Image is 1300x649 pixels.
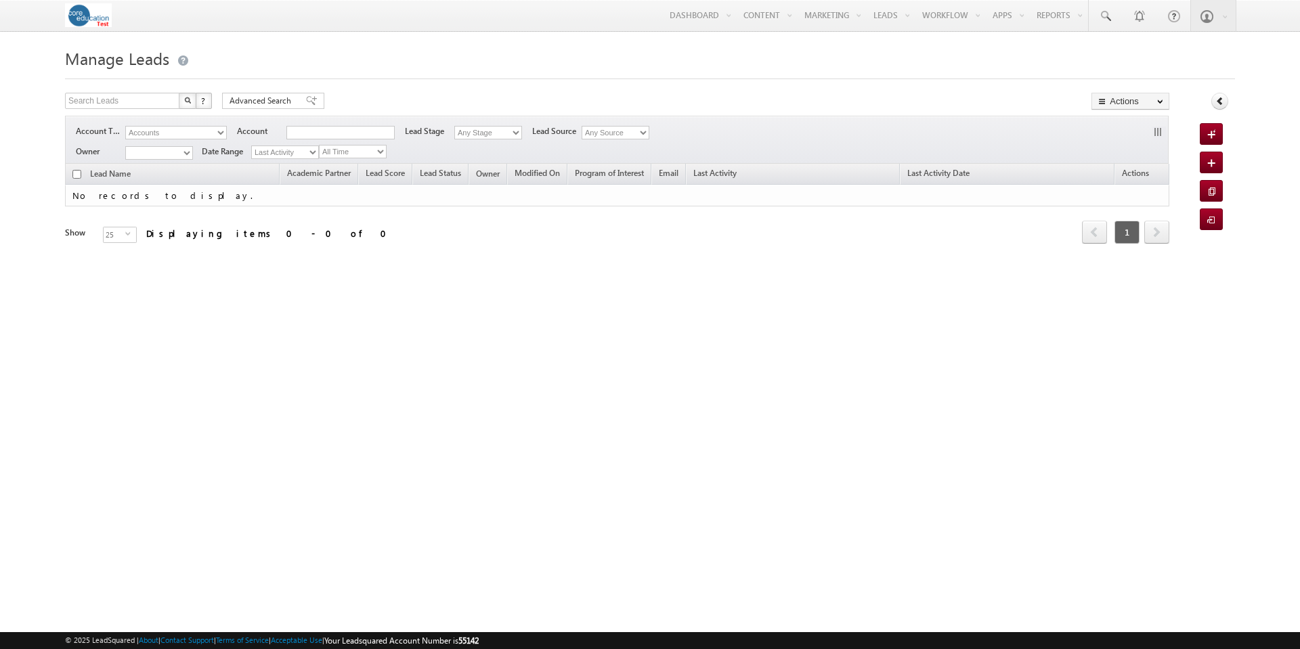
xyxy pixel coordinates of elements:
span: 55142 [458,635,479,646]
span: next [1144,221,1169,244]
span: 25 [104,227,125,242]
span: Lead Status [420,168,461,178]
span: select [125,231,136,237]
span: Manage Leads [65,47,169,69]
span: Advanced Search [230,95,295,107]
img: Search [184,97,191,104]
a: Lead Score [359,166,412,183]
span: © 2025 LeadSquared | | | | | [65,634,479,647]
a: Lead Status [413,166,468,183]
span: Program of Interest [575,168,644,178]
span: prev [1082,221,1107,244]
span: ? [201,95,207,106]
span: Date Range [202,146,251,158]
a: Contact Support [160,635,214,644]
span: Account Type [76,125,125,137]
a: Lead Name [83,166,137,184]
a: Last Activity Date [901,166,976,183]
a: Acceptable Use [271,635,322,644]
a: Email [652,166,685,183]
a: Modified On [508,166,567,183]
td: No records to display. [65,185,1169,207]
span: Modified On [515,168,560,178]
span: Lead Stage [405,125,454,137]
span: Academic Partner [287,168,351,178]
span: Lead Source [532,125,582,137]
div: Displaying items 0 - 0 of 0 [146,225,395,241]
span: 1 [1114,221,1140,244]
a: About [139,635,158,644]
a: Program of Interest [568,166,651,183]
button: ? [196,93,212,109]
span: Lead Score [366,168,405,178]
span: Your Leadsquared Account Number is [324,635,479,646]
a: next [1144,222,1169,244]
span: Actions [1115,166,1156,183]
img: Custom Logo [65,3,112,27]
span: Account [237,125,286,137]
a: Terms of Service [216,635,269,644]
div: Show [65,227,92,239]
a: Academic Partner [280,166,357,183]
span: Owner [76,146,125,158]
input: Check all records [72,170,81,179]
a: prev [1082,222,1107,244]
button: Actions [1091,93,1169,110]
a: Last Activity [687,166,743,183]
span: Email [659,168,678,178]
span: Owner [476,169,500,179]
